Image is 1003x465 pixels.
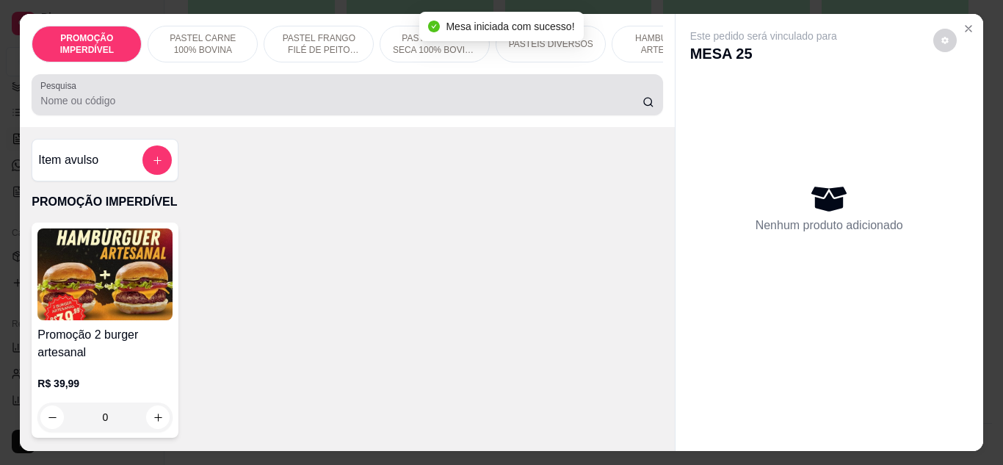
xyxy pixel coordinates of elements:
[40,79,82,92] label: Pesquisa
[37,326,173,361] h4: Promoção 2 burger artesanal
[160,32,245,56] p: PASTEL CARNE 100% BOVINA
[690,29,837,43] p: Este pedido será vinculado para
[32,193,662,211] p: PROMOÇÃO IMPERDÍVEL
[509,38,593,50] p: PASTÉIS DIVERSOS
[37,228,173,320] img: product-image
[624,32,709,56] p: HAMBÚRGUER ARTESANAL
[37,376,173,391] p: R$ 39,99
[690,43,837,64] p: MESA 25
[276,32,361,56] p: PASTEL FRANGO FILÉ DE PEITO DESFIADO
[142,145,172,175] button: add-separate-item
[44,32,129,56] p: PROMOÇÃO IMPERDÍVEL
[40,93,642,108] input: Pesquisa
[446,21,574,32] span: Mesa iniciada com sucesso!
[428,21,440,32] span: check-circle
[38,151,98,169] h4: Item avulso
[957,17,980,40] button: Close
[392,32,477,56] p: PASTEL CARNE SECA 100% BOVINA DESFIADA
[756,217,903,234] p: Nenhum produto adicionado
[933,29,957,52] button: decrease-product-quantity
